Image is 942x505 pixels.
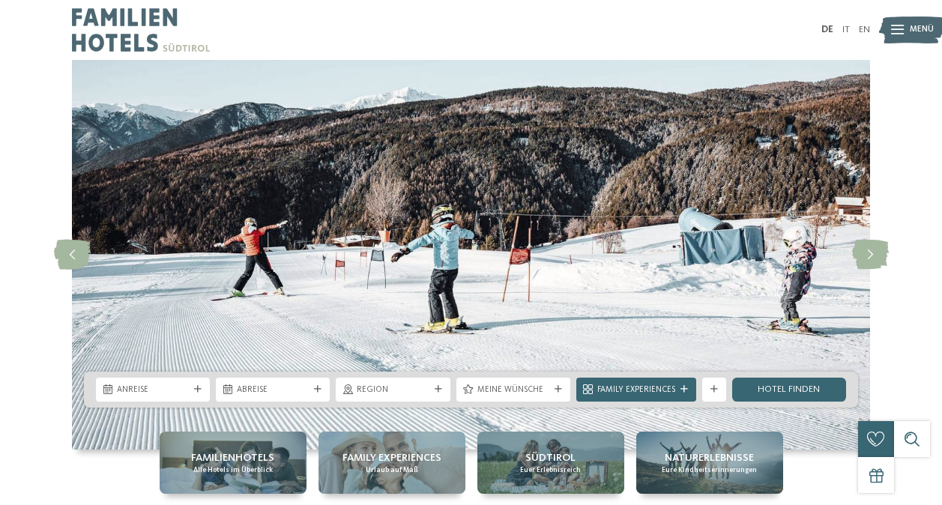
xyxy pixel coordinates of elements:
span: Alle Hotels im Überblick [193,465,273,475]
a: Hotel finden [732,378,846,402]
a: Familienhotel an der Piste = Spaß ohne Ende Family Experiences Urlaub auf Maß [318,432,465,494]
span: Family Experiences [342,450,441,465]
span: Naturerlebnisse [665,450,754,465]
a: Familienhotel an der Piste = Spaß ohne Ende Naturerlebnisse Eure Kindheitserinnerungen [636,432,783,494]
span: Eure Kindheitserinnerungen [662,465,757,475]
span: Abreise [237,384,309,396]
span: Menü [910,24,934,36]
a: EN [859,25,870,34]
span: Urlaub auf Maß [366,465,418,475]
span: Region [357,384,429,396]
span: Meine Wünsche [477,384,549,396]
a: Familienhotel an der Piste = Spaß ohne Ende Südtirol Euer Erlebnisreich [477,432,624,494]
img: Familienhotel an der Piste = Spaß ohne Ende [72,60,870,450]
a: Familienhotel an der Piste = Spaß ohne Ende Familienhotels Alle Hotels im Überblick [160,432,307,494]
a: DE [821,25,833,34]
span: Family Experiences [597,384,675,396]
span: Anreise [117,384,189,396]
span: Euer Erlebnisreich [520,465,581,475]
span: Familienhotels [191,450,274,465]
a: IT [842,25,850,34]
span: Südtirol [525,450,576,465]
